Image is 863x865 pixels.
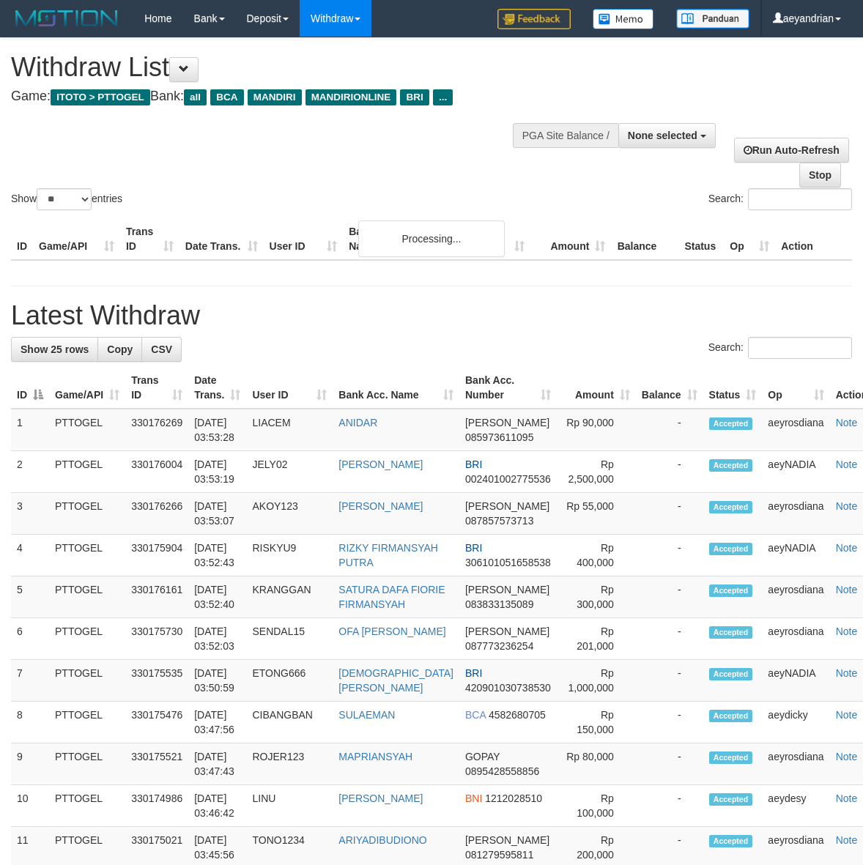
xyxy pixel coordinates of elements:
[49,785,125,827] td: PTTOGEL
[11,618,49,660] td: 6
[125,785,188,827] td: 330174986
[762,618,829,660] td: aeyrosdiana
[465,640,533,652] span: Copy 087773236254 to clipboard
[338,625,445,637] a: OFA [PERSON_NAME]
[762,660,829,702] td: aeyNADIA
[497,9,571,29] img: Feedback.jpg
[188,702,246,743] td: [DATE] 03:47:56
[762,493,829,535] td: aeyrosdiana
[465,849,533,861] span: Copy 081279595811 to clipboard
[11,367,49,409] th: ID: activate to sort column descending
[184,89,207,105] span: all
[107,344,133,355] span: Copy
[836,459,858,470] a: Note
[836,751,858,762] a: Note
[636,743,703,785] td: -
[678,218,724,260] th: Status
[11,785,49,827] td: 10
[636,535,703,576] td: -
[141,337,182,362] a: CSV
[465,557,551,568] span: Copy 306101051658538 to clipboard
[709,543,753,555] span: Accepted
[465,667,482,679] span: BRI
[708,188,852,210] label: Search:
[11,451,49,493] td: 2
[338,751,412,762] a: MAPRIANSYAH
[636,367,703,409] th: Balance: activate to sort column ascending
[465,709,486,721] span: BCA
[49,535,125,576] td: PTTOGEL
[762,409,829,451] td: aeyrosdiana
[762,451,829,493] td: aeyNADIA
[338,834,426,846] a: ARIYADIBUDIONO
[49,493,125,535] td: PTTOGEL
[836,667,858,679] a: Note
[125,493,188,535] td: 330176266
[611,218,678,260] th: Balance
[557,618,636,660] td: Rp 201,000
[636,576,703,618] td: -
[125,660,188,702] td: 330175535
[188,451,246,493] td: [DATE] 03:53:19
[709,793,753,806] span: Accepted
[338,542,438,568] a: RIZKY FIRMANSYAH PUTRA
[11,535,49,576] td: 4
[709,710,753,722] span: Accepted
[11,218,33,260] th: ID
[734,138,849,163] a: Run Auto-Refresh
[338,792,423,804] a: [PERSON_NAME]
[11,576,49,618] td: 5
[246,367,333,409] th: User ID: activate to sort column ascending
[305,89,397,105] span: MANDIRIONLINE
[465,417,549,428] span: [PERSON_NAME]
[489,709,546,721] span: Copy 4582680705 to clipboard
[557,367,636,409] th: Amount: activate to sort column ascending
[188,743,246,785] td: [DATE] 03:47:43
[709,459,753,472] span: Accepted
[188,367,246,409] th: Date Trans.: activate to sort column ascending
[125,743,188,785] td: 330175521
[703,367,763,409] th: Status: activate to sort column ascending
[708,337,852,359] label: Search:
[748,337,852,359] input: Search:
[358,220,505,257] div: Processing...
[709,751,753,764] span: Accepted
[799,163,841,188] a: Stop
[557,785,636,827] td: Rp 100,000
[465,459,482,470] span: BRI
[459,367,557,409] th: Bank Acc. Number: activate to sort column ascending
[11,188,122,210] label: Show entries
[188,535,246,576] td: [DATE] 03:52:43
[33,218,120,260] th: Game/API
[836,584,858,595] a: Note
[11,660,49,702] td: 7
[125,618,188,660] td: 330175730
[188,785,246,827] td: [DATE] 03:46:42
[836,417,858,428] a: Note
[762,785,829,827] td: aeydesy
[49,618,125,660] td: PTTOGEL
[246,702,333,743] td: CIBANGBAN
[762,702,829,743] td: aeydicky
[338,709,395,721] a: SULAEMAN
[49,451,125,493] td: PTTOGEL
[836,792,858,804] a: Note
[125,409,188,451] td: 330176269
[636,785,703,827] td: -
[246,785,333,827] td: LINU
[338,500,423,512] a: [PERSON_NAME]
[11,409,49,451] td: 1
[485,792,542,804] span: Copy 1212028510 to clipboard
[709,584,753,597] span: Accepted
[465,542,482,554] span: BRI
[636,493,703,535] td: -
[246,660,333,702] td: ETONG666
[179,218,264,260] th: Date Trans.
[557,702,636,743] td: Rp 150,000
[836,500,858,512] a: Note
[449,218,530,260] th: Bank Acc. Number
[465,598,533,610] span: Copy 083833135089 to clipboard
[676,9,749,29] img: panduan.png
[11,493,49,535] td: 3
[248,89,302,105] span: MANDIRI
